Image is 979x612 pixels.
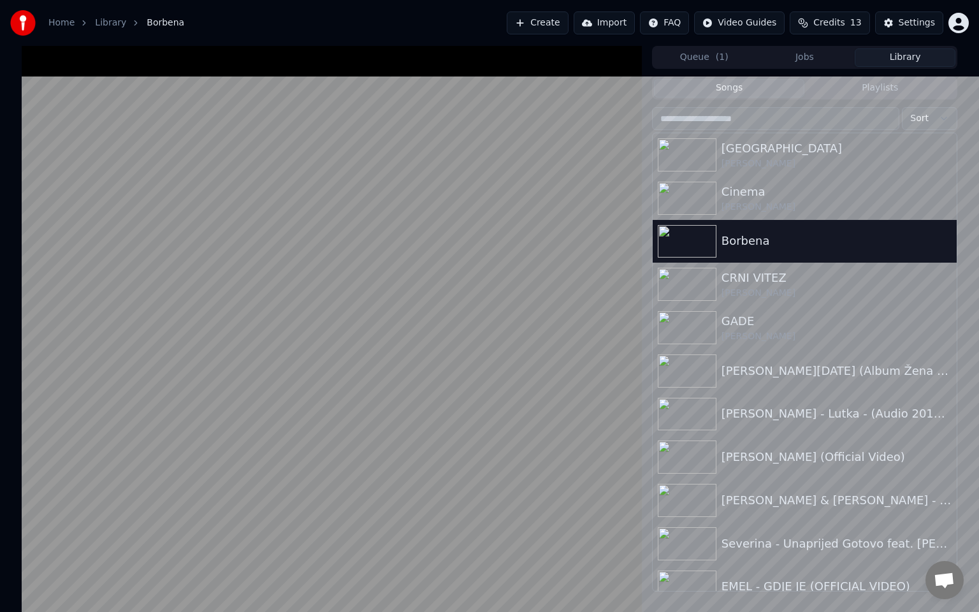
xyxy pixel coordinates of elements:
[722,362,952,380] div: [PERSON_NAME][DATE] (Album Žena bez adrese)
[95,17,126,29] a: Library
[813,17,845,29] span: Credits
[654,79,805,98] button: Songs
[48,17,75,29] a: Home
[722,535,952,553] div: Severina - Unaprijed Gotovo feat. [PERSON_NAME]
[722,312,952,330] div: GADE
[48,17,184,29] nav: breadcrumb
[640,11,689,34] button: FAQ
[722,330,952,343] div: [PERSON_NAME]
[722,448,952,466] div: [PERSON_NAME] (Official Video)
[10,10,36,36] img: youka
[722,287,952,300] div: [PERSON_NAME]
[722,232,952,250] div: Borbena
[694,11,785,34] button: Video Guides
[654,48,755,67] button: Queue
[850,17,862,29] span: 13
[147,17,184,29] span: Borbena
[574,11,635,34] button: Import
[716,51,729,64] span: ( 1 )
[507,11,569,34] button: Create
[790,11,869,34] button: Credits13
[722,578,952,595] div: EMEL - GDJE JE (OFFICIAL VIDEO)
[855,48,955,67] button: Library
[755,48,855,67] button: Jobs
[722,492,952,509] div: [PERSON_NAME] & [PERSON_NAME] - GDJE SMO MI (LIVE @ IDJSHOW) (1)
[910,112,929,125] span: Sort
[722,140,952,157] div: [GEOGRAPHIC_DATA]
[875,11,943,34] button: Settings
[899,17,935,29] div: Settings
[722,269,952,287] div: CRNI VITEZ
[722,157,952,170] div: [PERSON_NAME]
[925,561,964,599] a: Open chat
[722,183,952,201] div: Cinema
[722,201,952,214] div: [PERSON_NAME]
[722,405,952,423] div: [PERSON_NAME] - Lutka - (Audio 2013) HD
[804,79,955,98] button: Playlists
